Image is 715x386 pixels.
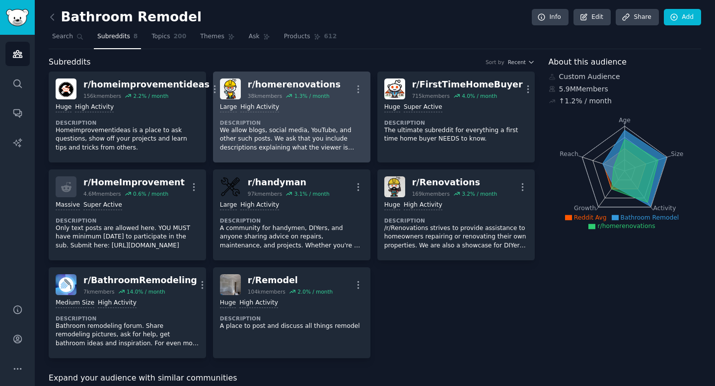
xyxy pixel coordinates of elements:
dt: Description [56,217,199,224]
div: 104k members [248,288,286,295]
dt: Description [56,119,199,126]
p: Only text posts are allowed here. YOU MUST have minimum [DATE] to participate in the sub. Submit ... [56,224,199,250]
div: High Activity [404,201,442,210]
div: High Activity [239,299,278,308]
a: Topics200 [148,29,190,49]
span: Themes [200,32,224,41]
img: FirstTimeHomeBuyer [384,78,405,99]
span: 8 [134,32,138,41]
a: Share [616,9,658,26]
div: r/ homerenovations [248,78,341,91]
div: 1.3 % / month [294,92,330,99]
p: We allow blogs, social media, YouTube, and other such posts. We ask that you include descriptions... [220,126,363,153]
dt: Description [220,315,363,322]
div: 3.1 % / month [294,190,330,197]
span: Topics [151,32,170,41]
p: The ultimate subreddit for everything a first time home buyer NEEDS to know. [384,126,528,144]
p: Homeimprovementideas is a place to ask questions, show off your projects and learn tips and trick... [56,126,199,153]
span: 200 [174,32,187,41]
a: Edit [573,9,611,26]
div: High Activity [98,299,137,308]
div: r/ BathroomRemodeling [83,274,197,287]
span: Subreddits [97,32,130,41]
p: Bathroom remodeling forum. Share remodeling pictures, ask for help, get bathroom ideas and inspir... [56,322,199,348]
span: Reddit Avg [574,214,607,221]
a: Subreddits8 [94,29,141,49]
div: r/ homeimprovementideas [83,78,210,91]
span: Expand your audience with similar communities [49,372,237,385]
span: Search [52,32,73,41]
div: 0.6 % / month [133,190,168,197]
span: Bathroom Remodel [621,214,679,221]
p: A community for handymen, DIYers, and anyone sharing advice on repairs, maintenance, and projects... [220,224,363,250]
tspan: Size [671,150,683,157]
div: 2.2 % / month [133,92,168,99]
div: 3.2 % / month [462,190,497,197]
div: 2.0 % / month [297,288,333,295]
dt: Description [220,217,363,224]
img: homerenovations [220,78,241,99]
a: homerenovationsr/homerenovations38kmembers1.3% / monthLargeHigh ActivityDescriptionWe allow blogs... [213,72,370,162]
div: 97k members [248,190,282,197]
div: r/ FirstTimeHomeBuyer [412,78,523,91]
div: r/ handyman [248,176,330,189]
p: A place to post and discuss all things remodel [220,322,363,331]
div: Sort by [486,59,504,66]
div: Super Active [404,103,442,112]
a: Renovationsr/Renovations169kmembers3.2% / monthHugeHigh ActivityDescription/r/Renovations strives... [377,169,535,260]
div: Custom Audience [549,72,702,82]
div: Huge [384,103,400,112]
dt: Description [384,119,528,126]
div: 4.0 % / month [462,92,497,99]
a: handymanr/handyman97kmembers3.1% / monthLargeHigh ActivityDescriptionA community for handymen, DI... [213,169,370,260]
div: Huge [220,299,236,308]
div: Medium Size [56,299,94,308]
div: ↑ 1.2 % / month [559,96,612,106]
div: Huge [384,201,400,210]
div: High Activity [240,201,279,210]
div: 7k members [83,288,115,295]
img: BathroomRemodeling [56,274,76,295]
dt: Description [56,315,199,322]
div: r/ HomeImprovement [83,176,185,189]
dt: Description [220,119,363,126]
tspan: Growth [574,205,596,212]
img: homeimprovementideas [56,78,76,99]
img: handyman [220,176,241,197]
a: Products612 [281,29,340,49]
a: Info [532,9,569,26]
a: Add [664,9,701,26]
div: 5.9M Members [549,84,702,94]
div: Huge [56,103,71,112]
div: 14.0 % / month [127,288,165,295]
a: FirstTimeHomeBuyerr/FirstTimeHomeBuyer715kmembers4.0% / monthHugeSuper ActiveDescriptionThe ultim... [377,72,535,162]
div: Large [220,201,237,210]
div: High Activity [240,103,279,112]
div: r/ Remodel [248,274,333,287]
div: 156k members [83,92,121,99]
span: Subreddits [49,56,91,69]
a: BathroomRemodelingr/BathroomRemodeling7kmembers14.0% / monthMedium SizeHigh ActivityDescriptionBa... [49,267,206,358]
span: Ask [249,32,260,41]
a: homeimprovementideasr/homeimprovementideas156kmembers2.2% / monthHugeHigh ActivityDescriptionHome... [49,72,206,162]
a: Ask [245,29,274,49]
div: Massive [56,201,80,210]
button: Recent [508,59,535,66]
a: Search [49,29,87,49]
a: r/HomeImprovement4.6Mmembers0.6% / monthMassiveSuper ActiveDescriptionOnly text posts are allowed... [49,169,206,260]
span: About this audience [549,56,627,69]
tspan: Reach [560,150,578,157]
span: Recent [508,59,526,66]
div: 715k members [412,92,450,99]
div: Large [220,103,237,112]
img: GummySearch logo [6,9,29,26]
tspan: Age [619,117,631,124]
a: Remodelr/Remodel104kmembers2.0% / monthHugeHigh ActivityDescriptionA place to post and discuss al... [213,267,370,358]
div: 4.6M members [83,190,121,197]
span: 612 [324,32,337,41]
dt: Description [384,217,528,224]
div: r/ Renovations [412,176,497,189]
div: Super Active [83,201,122,210]
h2: Bathroom Remodel [49,9,202,25]
a: Themes [197,29,238,49]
